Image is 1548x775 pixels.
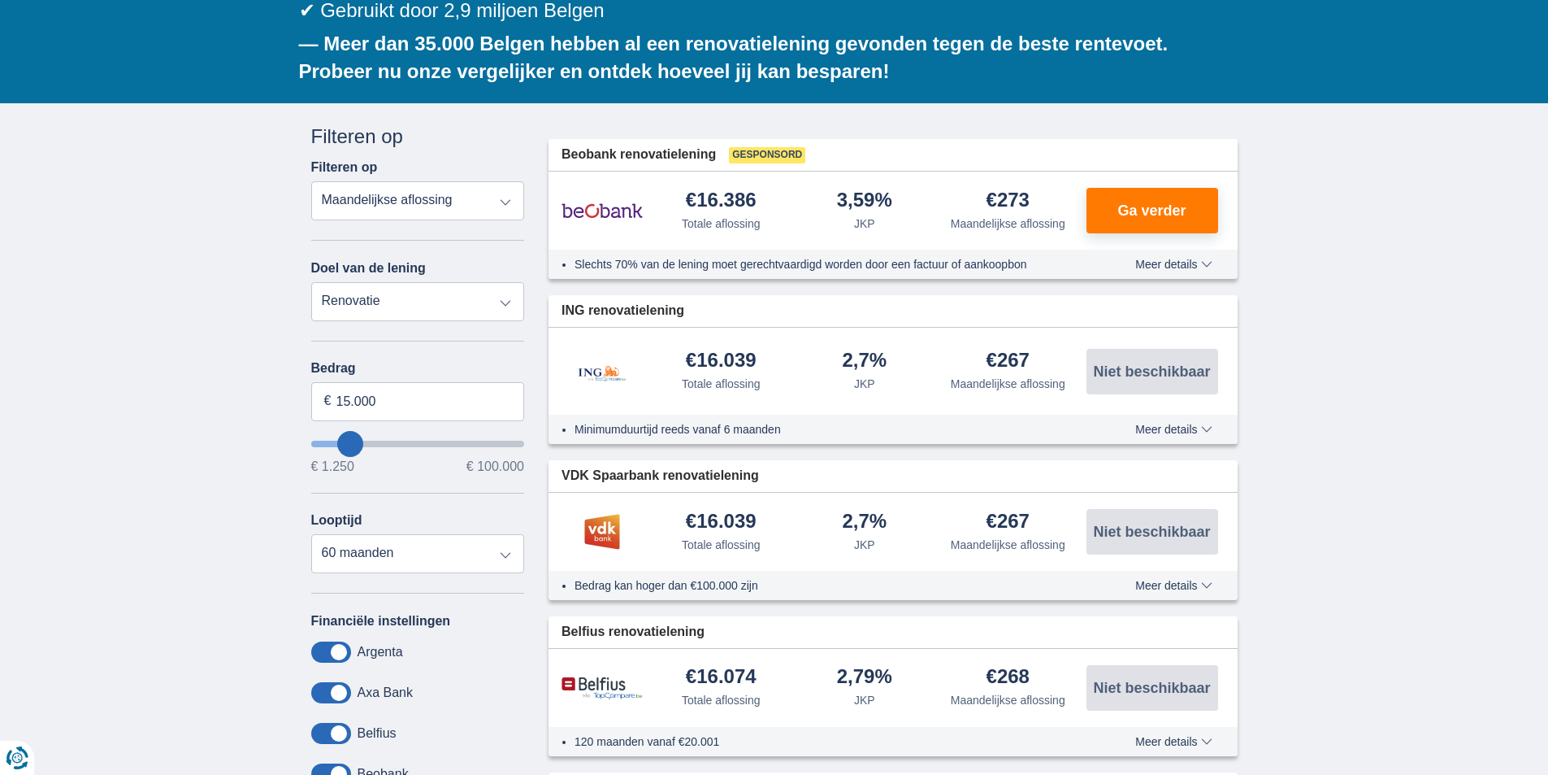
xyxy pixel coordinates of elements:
[1123,735,1224,748] button: Meer details
[311,513,362,528] label: Looptijd
[729,147,805,163] span: Gesponsord
[562,190,643,231] img: product.pl.alt Beobank
[311,361,525,376] label: Bedrag
[562,677,643,700] img: product.pl.alt Belfius
[951,537,1065,553] div: Maandelijkse aflossing
[299,33,1169,82] b: — Meer dan 35.000 Belgen hebben al een renovatielening gevonden tegen de beste rentevoet. Probeer...
[854,537,875,553] div: JKP
[311,614,451,629] label: Financiële instellingen
[854,216,875,232] div: JKP
[682,216,761,232] div: Totale aflossing
[686,190,757,212] div: €16.386
[1093,364,1210,379] span: Niet beschikbaar
[686,512,757,533] div: €16.039
[986,667,1030,689] div: €268
[1086,188,1218,233] button: Ga verder
[1117,203,1186,218] span: Ga verder
[324,392,332,411] span: €
[686,350,757,372] div: €16.039
[358,686,413,700] label: Axa Bank
[466,460,524,473] span: € 100.000
[1086,509,1218,555] button: Niet beschikbaar
[986,190,1030,212] div: €273
[311,460,354,473] span: € 1.250
[1123,258,1224,271] button: Meer details
[682,692,761,708] div: Totale aflossing
[682,537,761,553] div: Totale aflossing
[562,344,643,398] img: product.pl.alt ING
[575,421,1076,438] li: Minimumduurtijd reeds vanaf 6 maanden
[562,623,705,642] span: Belfius renovatielening
[854,692,875,708] div: JKP
[682,376,761,392] div: Totale aflossing
[1135,580,1212,591] span: Meer details
[575,256,1076,272] li: Slechts 70% van de lening moet gerechtvaardigd worden door een factuur of aankoopbon
[1135,736,1212,747] span: Meer details
[311,123,525,150] div: Filteren op
[842,350,887,372] div: 2,7%
[311,441,525,447] input: wantToBorrow
[1086,665,1218,711] button: Niet beschikbaar
[686,667,757,689] div: €16.074
[311,160,378,175] label: Filteren op
[951,692,1065,708] div: Maandelijkse aflossing
[951,376,1065,392] div: Maandelijkse aflossing
[1093,681,1210,695] span: Niet beschikbaar
[1093,525,1210,539] span: Niet beschikbaar
[311,261,426,276] label: Doel van de lening
[837,190,892,212] div: 3,59%
[986,350,1030,372] div: €267
[1086,349,1218,394] button: Niet beschikbaar
[358,645,403,660] label: Argenta
[842,512,887,533] div: 2,7%
[562,302,684,320] span: ING renovatielening
[562,146,716,164] span: Beobank renovatielening
[575,577,1076,594] li: Bedrag kan hoger dan €100.000 zijn
[1135,259,1212,270] span: Meer details
[562,512,643,552] img: product.pl.alt VDK bank
[951,216,1065,232] div: Maandelijkse aflossing
[837,667,892,689] div: 2,79%
[854,376,875,392] div: JKP
[358,726,397,741] label: Belfius
[1123,579,1224,592] button: Meer details
[562,467,759,485] span: VDK Spaarbank renovatielening
[1135,424,1212,435] span: Meer details
[986,512,1030,533] div: €267
[1123,423,1224,436] button: Meer details
[575,734,1076,750] li: 120 maanden vanaf €20.001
